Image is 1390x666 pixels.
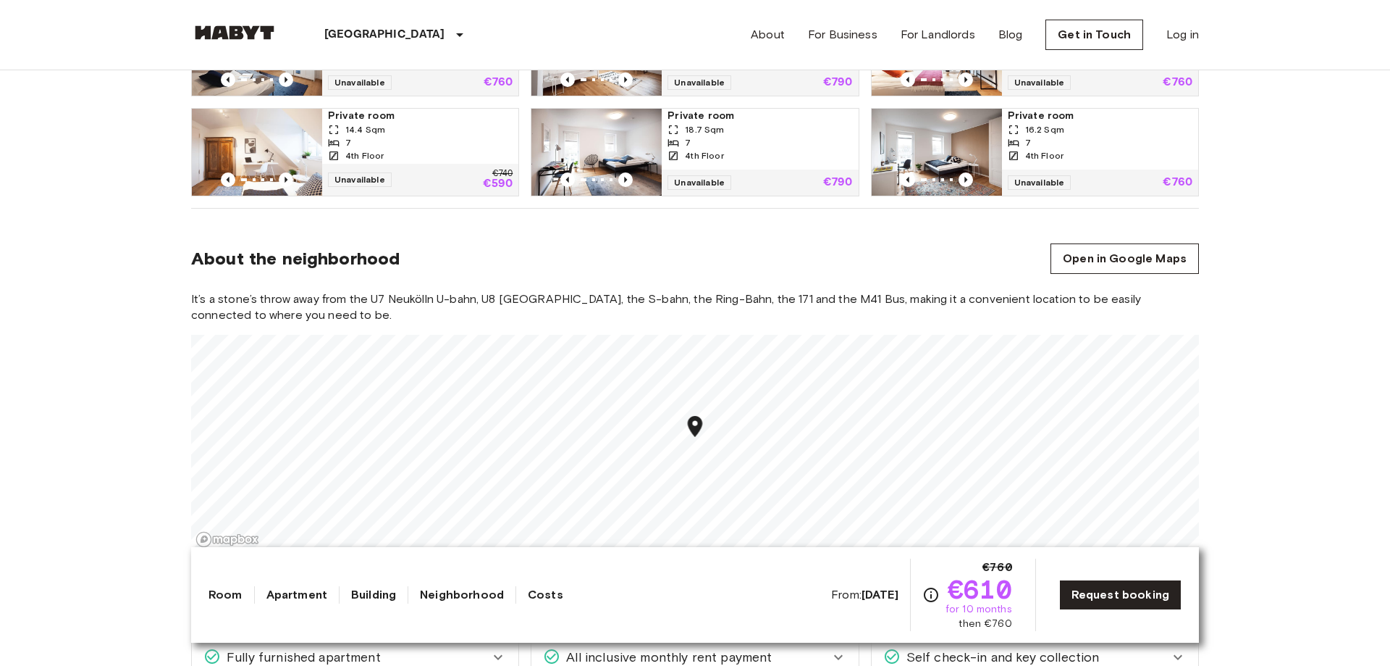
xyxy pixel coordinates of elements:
span: Unavailable [328,75,392,90]
p: €590 [483,178,513,190]
a: Open in Google Maps [1050,243,1199,274]
button: Previous image [560,172,575,187]
button: Previous image [560,72,575,87]
p: €760 [1163,177,1192,188]
span: Unavailable [667,175,731,190]
img: Marketing picture of unit DE-01-008-001-04H [192,109,322,196]
p: €790 [823,177,853,188]
button: Previous image [618,72,633,87]
div: Map marker [683,414,708,444]
span: Unavailable [328,172,392,187]
button: Previous image [221,172,235,187]
button: Previous image [279,72,293,87]
a: Marketing picture of unit DE-01-008-001-01HPrevious imagePrevious imagePrivate room16.2 Sqm74th F... [871,108,1199,196]
b: [DATE] [862,588,898,602]
span: 4th Floor [1025,149,1063,162]
span: Unavailable [667,75,731,90]
span: 18.7 Sqm [685,123,724,136]
span: 4th Floor [345,149,384,162]
span: 4th Floor [685,149,723,162]
a: Blog [998,26,1023,43]
span: 7 [685,136,691,149]
p: €790 [823,77,853,88]
a: Neighborhood [420,586,504,604]
span: €610 [948,576,1012,602]
p: €760 [1163,77,1192,88]
span: then €760 [959,617,1011,631]
button: Previous image [221,72,235,87]
a: For Business [808,26,877,43]
img: Marketing picture of unit DE-01-008-001-03H [531,109,662,196]
p: €740 [492,170,513,178]
span: 14.4 Sqm [345,123,385,136]
a: Get in Touch [1045,20,1143,50]
span: Private room [328,109,513,123]
svg: Check cost overview for full price breakdown. Please note that discounts apply to new joiners onl... [922,586,940,604]
a: Room [208,586,243,604]
span: Private room [1008,109,1192,123]
a: About [751,26,785,43]
span: 7 [345,136,351,149]
p: €760 [484,77,513,88]
a: Mapbox logo [195,531,259,548]
span: €760 [982,559,1012,576]
img: Marketing picture of unit DE-01-008-001-01H [872,109,1002,196]
button: Previous image [959,172,973,187]
button: Previous image [959,72,973,87]
span: 7 [1025,136,1031,149]
span: Private room [667,109,852,123]
a: Log in [1166,26,1199,43]
button: Previous image [901,172,915,187]
button: Previous image [901,72,915,87]
span: About the neighborhood [191,248,400,270]
a: Marketing picture of unit DE-01-008-001-03HPrevious imagePrevious imagePrivate room18.7 Sqm74th F... [531,108,859,196]
a: Marketing picture of unit DE-01-008-001-04HPrevious imagePrevious imagePrivate room14.4 Sqm74th F... [191,108,519,196]
a: Costs [528,586,563,604]
canvas: Map [191,335,1199,552]
p: [GEOGRAPHIC_DATA] [324,26,445,43]
a: Apartment [266,586,327,604]
a: Building [351,586,396,604]
a: For Landlords [901,26,975,43]
img: Habyt [191,25,278,40]
span: From: [831,587,898,603]
span: Unavailable [1008,75,1071,90]
a: Request booking [1059,580,1181,610]
button: Previous image [279,172,293,187]
span: 16.2 Sqm [1025,123,1064,136]
span: It’s a stone’s throw away from the U7 Neukölln U-bahn, U8 [GEOGRAPHIC_DATA], the S-bahn, the Ring... [191,291,1199,323]
button: Previous image [618,172,633,187]
span: Unavailable [1008,175,1071,190]
span: for 10 months [945,602,1012,617]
